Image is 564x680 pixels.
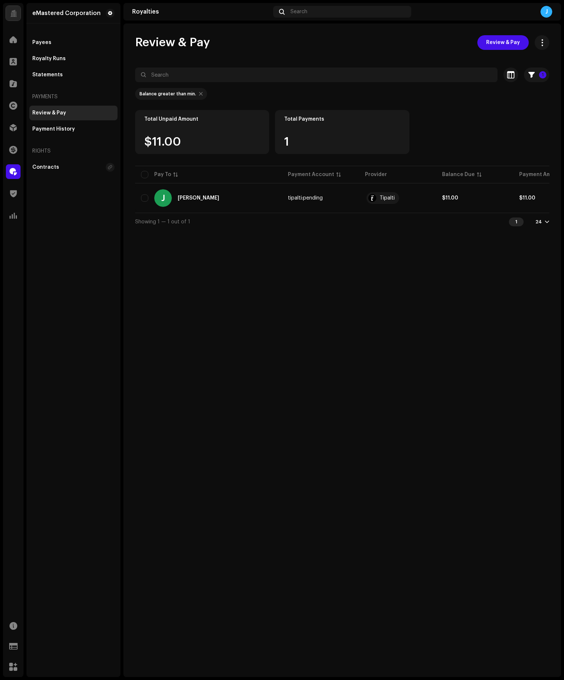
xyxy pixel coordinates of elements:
div: eMastered Corporation [32,10,101,16]
re-a-nav-header: Rights [29,142,117,160]
re-m-nav-item: Payees [29,35,117,50]
div: Balance Due [442,171,475,178]
div: 1 [509,217,524,226]
button: 1 [524,67,549,82]
div: 24 [535,219,542,225]
div: Tipalti [380,195,395,201]
span: Showing 1 — 1 out of 1 [135,219,190,224]
re-m-nav-item: Review & Pay [29,106,117,120]
span: Tipalti [365,192,430,204]
re-m-nav-item: Royalty Runs [29,51,117,66]
div: Payees [32,40,51,45]
re-o-card-value: Total Payments [275,110,409,154]
div: Payment History [32,126,75,132]
input: Search [135,67,498,82]
div: Pay To [154,171,171,178]
div: J [540,6,552,18]
div: Total Unpaid Amount [144,116,260,122]
p-badge: 1 [539,71,546,78]
div: Royalties [132,9,270,15]
span: Search [290,9,307,15]
re-m-nav-item: Contracts [29,160,117,175]
strong: $11.00 [519,195,535,201]
div: Review & Pay [32,110,66,116]
re-m-nav-item: Payment History [29,122,117,136]
div: John Gile [178,195,219,201]
div: Statements [32,72,63,78]
div: Payment Account [288,171,334,178]
div: Royalty Runs [32,56,66,62]
div: Balance greater than min. [140,91,196,97]
re-a-nav-header: Payments [29,88,117,106]
span: Review & Pay [135,35,210,50]
div: Payment Amount [519,171,563,178]
strong: $11.00 [442,195,458,201]
span: tipalti:pending [288,195,323,201]
button: Review & Pay [477,35,529,50]
div: Contracts [32,164,59,170]
div: J [154,189,172,207]
re-o-card-value: Total Unpaid Amount [135,110,269,154]
div: Total Payments [284,116,400,122]
re-m-nav-item: Statements [29,67,117,82]
span: Review & Pay [486,35,520,50]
